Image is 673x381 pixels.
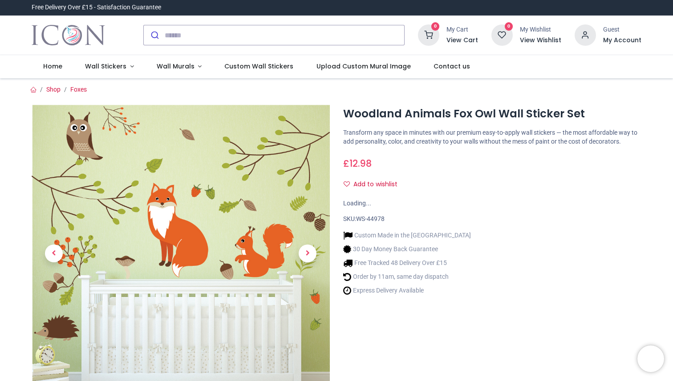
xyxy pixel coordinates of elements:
[343,177,405,192] button: Add to wishlistAdd to wishlist
[144,25,165,45] button: Submit
[70,86,87,93] a: Foxes
[637,345,664,372] iframe: Brevo live chat
[32,149,76,358] a: Previous
[356,215,385,222] span: WS-44978
[343,231,471,240] li: Custom Made in the [GEOGRAPHIC_DATA]
[446,25,478,34] div: My Cart
[343,245,471,254] li: 30 Day Money Back Guarantee
[32,23,105,48] img: Icon Wall Stickers
[343,286,471,295] li: Express Delivery Available
[603,36,641,45] a: My Account
[520,25,561,34] div: My Wishlist
[343,199,641,208] div: Loading...
[349,157,372,170] span: 12.98
[520,36,561,45] a: View Wishlist
[343,215,641,224] div: SKU:
[32,23,105,48] a: Logo of Icon Wall Stickers
[285,149,330,358] a: Next
[316,62,411,71] span: Upload Custom Mural Image
[343,258,471,268] li: Free Tracked 48 Delivery Over £15
[603,25,641,34] div: Guest
[46,86,61,93] a: Shop
[157,62,195,71] span: Wall Murals
[343,157,372,170] span: £
[446,36,478,45] a: View Cart
[145,55,213,78] a: Wall Murals
[431,22,440,31] sup: 0
[43,62,62,71] span: Home
[418,31,439,38] a: 0
[343,128,641,146] p: Transform any space in minutes with our premium easy-to-apply wall stickers — the most affordable...
[73,55,145,78] a: Wall Stickers
[343,106,641,121] h1: Woodland Animals Fox Owl Wall Sticker Set
[434,62,470,71] span: Contact us
[224,62,293,71] span: Custom Wall Stickers
[454,3,641,12] iframe: Customer reviews powered by Trustpilot
[343,272,471,281] li: Order by 11am, same day dispatch
[45,245,63,262] span: Previous
[505,22,513,31] sup: 0
[85,62,126,71] span: Wall Stickers
[344,181,350,187] i: Add to wishlist
[299,245,316,262] span: Next
[32,3,161,12] div: Free Delivery Over £15 - Satisfaction Guarantee
[491,31,513,38] a: 0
